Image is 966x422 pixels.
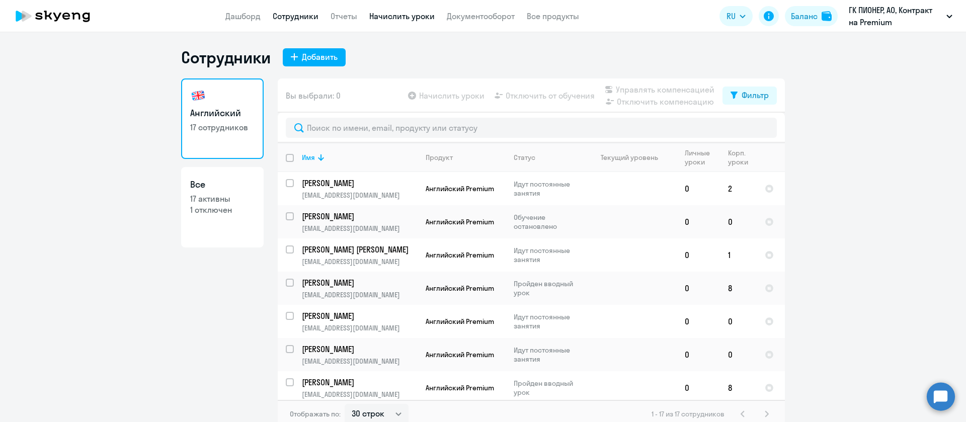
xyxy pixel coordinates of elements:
[720,205,757,238] td: 0
[302,257,417,266] p: [EMAIL_ADDRESS][DOMAIN_NAME]
[190,193,255,204] p: 17 активны
[181,78,264,159] a: Английский17 сотрудников
[527,11,579,21] a: Все продукты
[785,6,838,26] button: Балансbalance
[181,167,264,247] a: Все17 активны1 отключен
[181,47,271,67] h1: Сотрудники
[302,211,416,222] p: [PERSON_NAME]
[677,305,720,338] td: 0
[514,153,535,162] div: Статус
[426,317,494,326] span: Английский Premium
[514,180,583,198] p: Идут постоянные занятия
[302,191,417,200] p: [EMAIL_ADDRESS][DOMAIN_NAME]
[302,344,416,355] p: [PERSON_NAME]
[302,290,417,299] p: [EMAIL_ADDRESS][DOMAIN_NAME]
[302,377,417,388] a: [PERSON_NAME]
[720,172,757,205] td: 2
[677,238,720,272] td: 0
[685,148,719,166] div: Личные уроки
[822,11,832,21] img: balance
[720,272,757,305] td: 8
[742,89,769,101] div: Фильтр
[302,153,417,162] div: Имя
[426,350,494,359] span: Английский Premium
[302,310,417,321] a: [PERSON_NAME]
[426,153,453,162] div: Продукт
[302,224,417,233] p: [EMAIL_ADDRESS][DOMAIN_NAME]
[677,371,720,404] td: 0
[791,10,818,22] div: Баланс
[302,244,416,255] p: [PERSON_NAME] [PERSON_NAME]
[720,371,757,404] td: 8
[514,213,583,231] p: Обучение остановлено
[190,204,255,215] p: 1 отключен
[302,178,416,189] p: [PERSON_NAME]
[514,379,583,397] p: Пройден вводный урок
[677,272,720,305] td: 0
[844,4,957,28] button: ГК ПИОНЕР, АО, Контракт на Premium
[601,153,658,162] div: Текущий уровень
[719,6,753,26] button: RU
[652,409,725,418] span: 1 - 17 из 17 сотрудников
[720,238,757,272] td: 1
[720,305,757,338] td: 0
[426,184,494,193] span: Английский Premium
[426,250,494,260] span: Английский Premium
[722,87,777,105] button: Фильтр
[369,11,435,21] a: Начислить уроки
[225,11,261,21] a: Дашборд
[514,153,583,162] div: Статус
[302,344,417,355] a: [PERSON_NAME]
[302,310,416,321] p: [PERSON_NAME]
[591,153,676,162] div: Текущий уровень
[727,10,736,22] span: RU
[514,312,583,330] p: Идут постоянные занятия
[720,338,757,371] td: 0
[426,217,494,226] span: Английский Premium
[514,246,583,264] p: Идут постоянные занятия
[514,346,583,364] p: Идут постоянные занятия
[302,377,416,388] p: [PERSON_NAME]
[302,51,338,63] div: Добавить
[302,323,417,332] p: [EMAIL_ADDRESS][DOMAIN_NAME]
[190,178,255,191] h3: Все
[190,122,255,133] p: 17 сотрудников
[685,148,713,166] div: Личные уроки
[190,107,255,120] h3: Английский
[302,211,417,222] a: [PERSON_NAME]
[677,205,720,238] td: 0
[426,284,494,293] span: Английский Premium
[302,390,417,399] p: [EMAIL_ADDRESS][DOMAIN_NAME]
[302,277,417,288] a: [PERSON_NAME]
[302,244,417,255] a: [PERSON_NAME] [PERSON_NAME]
[286,118,777,138] input: Поиск по имени, email, продукту или статусу
[728,148,756,166] div: Корп. уроки
[302,153,315,162] div: Имя
[426,153,505,162] div: Продукт
[426,383,494,392] span: Английский Premium
[273,11,318,21] a: Сотрудники
[290,409,341,418] span: Отображать по:
[514,279,583,297] p: Пройден вводный урок
[728,148,750,166] div: Корп. уроки
[447,11,515,21] a: Документооборот
[302,357,417,366] p: [EMAIL_ADDRESS][DOMAIN_NAME]
[677,338,720,371] td: 0
[283,48,346,66] button: Добавить
[302,178,417,189] a: [PERSON_NAME]
[331,11,357,21] a: Отчеты
[849,4,942,28] p: ГК ПИОНЕР, АО, Контракт на Premium
[286,90,341,102] span: Вы выбрали: 0
[677,172,720,205] td: 0
[302,277,416,288] p: [PERSON_NAME]
[190,88,206,104] img: english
